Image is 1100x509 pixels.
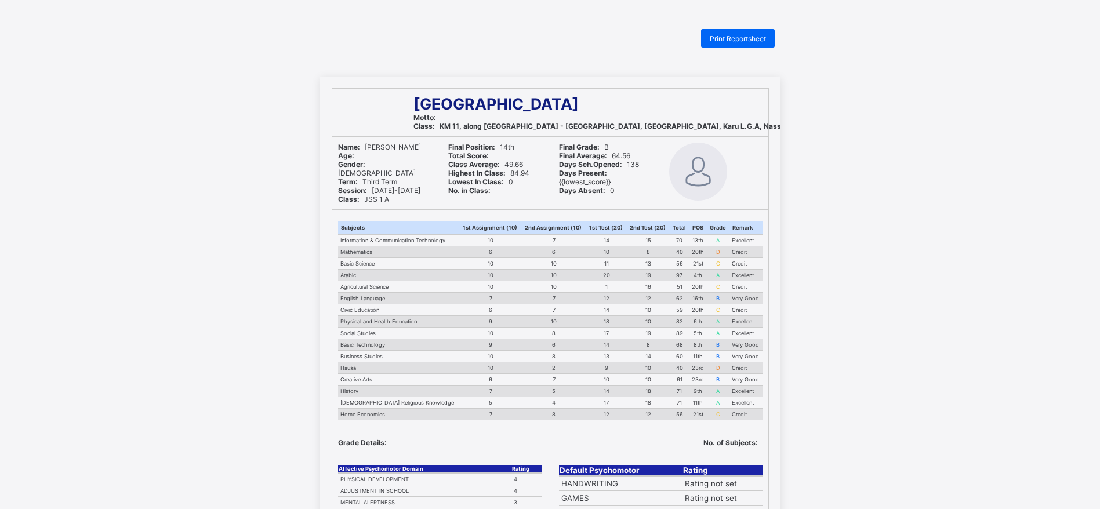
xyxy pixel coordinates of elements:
[413,113,436,122] b: Motto:
[559,169,607,177] b: Days Present:
[627,351,670,362] td: 14
[460,304,522,316] td: 6
[522,316,586,328] td: 10
[522,293,586,304] td: 7
[729,304,763,316] td: Credit
[413,122,435,130] b: Class:
[707,281,729,293] td: C
[338,177,358,186] b: Term:
[511,485,541,497] td: 4
[338,258,460,270] td: Basic Science
[627,409,670,420] td: 12
[707,409,729,420] td: C
[689,221,707,234] th: POS
[586,281,627,293] td: 1
[627,221,670,234] th: 2nd Test (20)
[627,246,670,258] td: 8
[670,386,689,397] td: 71
[460,386,522,397] td: 7
[413,94,579,113] span: [GEOGRAPHIC_DATA]
[670,328,689,339] td: 89
[707,362,729,374] td: D
[448,177,513,186] span: 0
[627,328,670,339] td: 19
[460,234,522,246] td: 10
[670,397,689,409] td: 71
[670,409,689,420] td: 56
[689,258,707,270] td: 21st
[707,374,729,386] td: B
[627,234,670,246] td: 15
[729,328,763,339] td: Excellent
[689,293,707,304] td: 16th
[729,362,763,374] td: Credit
[586,246,627,258] td: 10
[338,438,387,447] b: Grade Details:
[689,316,707,328] td: 6th
[448,169,529,177] span: 84.94
[729,221,763,234] th: Remark
[729,374,763,386] td: Very Good
[460,221,522,234] th: 1st Assignment (10)
[586,293,627,304] td: 12
[670,339,689,351] td: 68
[448,151,489,160] b: Total Score:
[627,304,670,316] td: 10
[586,339,627,351] td: 14
[670,304,689,316] td: 59
[627,362,670,374] td: 10
[338,386,460,397] td: History
[338,160,365,169] b: Gender:
[460,339,522,351] td: 9
[448,143,514,151] span: 14th
[338,497,512,508] td: MENTAL ALERTNESS
[522,258,586,270] td: 10
[586,328,627,339] td: 17
[707,246,729,258] td: D
[586,270,627,281] td: 20
[460,316,522,328] td: 9
[689,270,707,281] td: 4th
[627,293,670,304] td: 12
[338,316,460,328] td: Physical and Health Education
[627,258,670,270] td: 13
[703,438,758,447] b: No. of Subjects:
[460,409,522,420] td: 7
[338,473,512,485] td: PHYSICAL DEVELOPMENT
[338,397,460,409] td: [DEMOGRAPHIC_DATA] Religious Knowledge
[448,186,491,195] b: No. in Class:
[460,246,522,258] td: 6
[707,397,729,409] td: A
[460,351,522,362] td: 10
[559,169,612,186] span: {{lowest_score}}
[338,195,360,203] b: Class:
[689,386,707,397] td: 9th
[707,339,729,351] td: B
[448,143,495,151] b: Final Position:
[586,397,627,409] td: 17
[522,409,586,420] td: 8
[448,160,500,169] b: Class Average:
[338,160,416,177] span: [DEMOGRAPHIC_DATA]
[559,143,609,151] span: B
[627,397,670,409] td: 18
[559,160,639,169] span: 138
[460,258,522,270] td: 10
[522,304,586,316] td: 7
[707,351,729,362] td: B
[338,195,389,203] span: JSS 1 A
[729,351,763,362] td: Very Good
[682,491,763,506] td: Rating not set
[338,362,460,374] td: Hausa
[707,258,729,270] td: C
[522,246,586,258] td: 6
[338,485,512,497] td: ADJUSTMENT IN SCHOOL
[682,476,763,491] td: Rating not set
[729,386,763,397] td: Excellent
[338,221,460,234] th: Subjects
[460,270,522,281] td: 10
[338,281,460,293] td: Agricultural Science
[338,304,460,316] td: Civic Education
[689,362,707,374] td: 23rd
[522,234,586,246] td: 7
